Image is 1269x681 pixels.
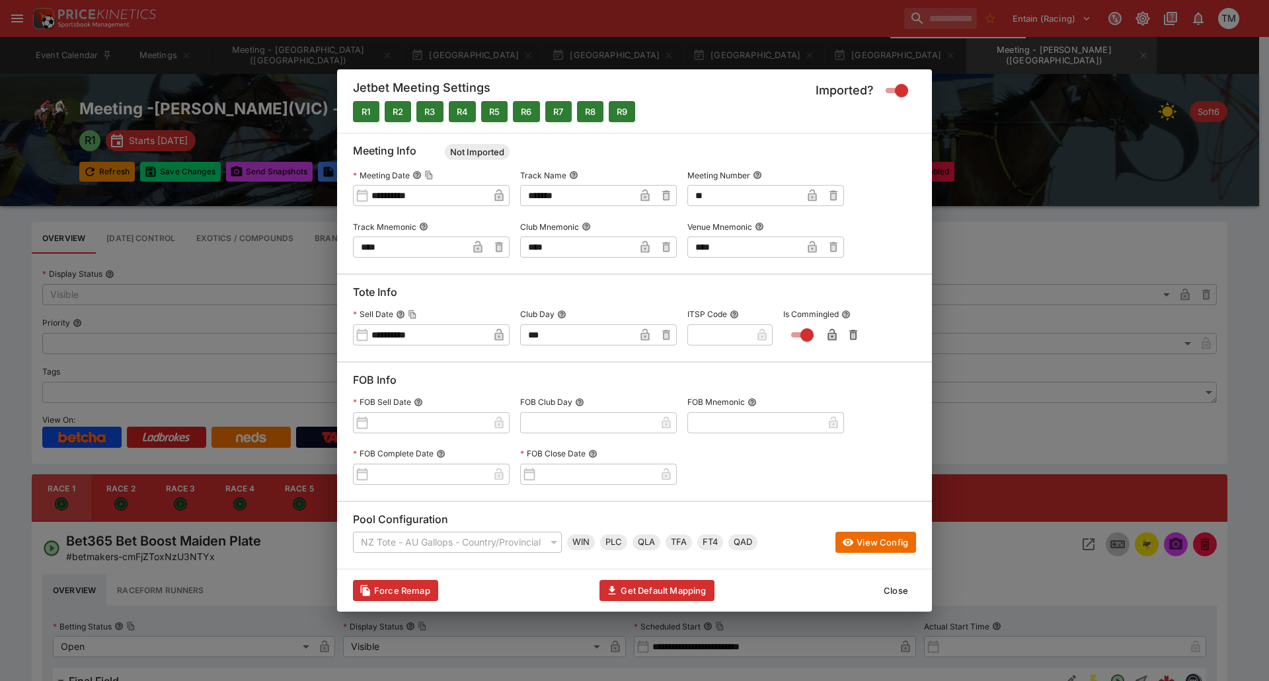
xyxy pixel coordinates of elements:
button: FOB Complete Date [436,449,445,458]
button: Get Default Mapping Info [599,580,714,601]
button: FOB Club Day [575,398,584,407]
button: View Config [835,532,916,553]
div: Place [600,534,627,550]
button: Mapped to M24 and Imported [353,101,379,122]
button: Mapped to M24 and Imported [481,101,508,122]
h6: Tote Info [353,285,916,305]
h6: Meeting Info [353,144,916,165]
span: QLA [633,536,660,549]
p: FOB Mnemonic [687,396,745,408]
button: Mapped to M24 and Imported [385,101,411,122]
h6: FOB Info [353,373,916,392]
button: Mapped to M24 and Imported [449,101,476,122]
button: Close [876,580,916,601]
h5: Imported? [816,83,874,98]
p: Is Commingled [783,308,839,320]
button: Copy To Clipboard [408,310,417,319]
div: Win [567,534,595,550]
button: Track Name [569,170,578,180]
p: Sell Date [353,308,393,320]
p: FOB Complete Date [353,448,434,459]
div: Quinella [633,534,660,550]
button: Track Mnemonic [419,222,428,231]
button: Meeting DateCopy To Clipboard [412,170,422,180]
button: Club Day [557,310,566,319]
p: Venue Mnemonic [687,221,752,233]
h6: Pool Configuration [353,513,916,532]
button: Is Commingled [841,310,851,319]
button: Mapped to M24 and Imported [577,101,603,122]
p: Meeting Date [353,170,410,181]
button: FOB Close Date [588,449,597,458]
span: PLC [600,536,627,549]
button: Mapped to M24 and Imported [513,101,539,122]
button: Clears data required to update with latest templates [353,580,438,601]
button: Venue Mnemonic [755,222,764,231]
button: Meeting Number [753,170,762,180]
button: FOB Sell Date [414,398,423,407]
div: First Four [697,534,723,550]
span: TFA [666,536,692,549]
button: Sell DateCopy To Clipboard [396,310,405,319]
span: QAD [728,536,757,549]
div: NZ Tote - AU Gallops - Country/Provincial [353,532,562,553]
button: Mapped to M24 and Imported [545,101,572,122]
p: Club Day [520,308,555,320]
p: Track Mnemonic [353,221,416,233]
h5: Jetbet Meeting Settings [353,80,490,101]
p: FOB Club Day [520,396,572,408]
div: Meeting Status [445,144,510,160]
span: FT4 [697,536,723,549]
button: Mapped to M24 and Imported [416,101,443,122]
span: WIN [567,536,595,549]
p: Track Name [520,170,566,181]
p: FOB Sell Date [353,396,411,408]
p: FOB Close Date [520,448,586,459]
p: Meeting Number [687,170,750,181]
button: Club Mnemonic [582,222,591,231]
button: Copy To Clipboard [424,170,434,180]
button: Mapped to M24 and Imported [609,101,635,122]
div: Trifecta [666,534,692,550]
span: Not Imported [445,146,510,159]
p: Club Mnemonic [520,221,579,233]
button: FOB Mnemonic [748,398,757,407]
div: Tote Pool Quaddie [728,534,757,550]
button: ITSP Code [730,310,739,319]
p: ITSP Code [687,308,727,320]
